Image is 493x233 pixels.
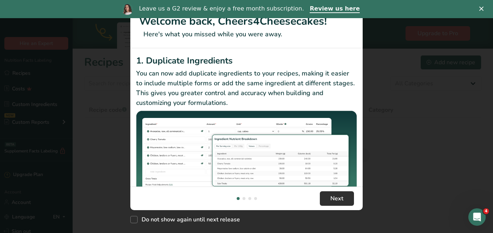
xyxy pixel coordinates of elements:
div: Leave us a G2 review & enjoy a free month subscription. [139,5,304,12]
img: Duplicate Ingredients [136,111,357,193]
span: 4 [483,208,489,214]
iframe: Intercom live chat [468,208,486,226]
button: Next [320,191,354,206]
a: Review us here [310,5,360,13]
span: Next [330,194,343,203]
p: Here's what you missed while you were away. [139,29,354,39]
span: Do not show again until next release [138,216,240,223]
h2: 1. Duplicate Ingredients [136,54,357,67]
h1: Welcome back, Cheers4Cheesecakes! [139,13,354,29]
img: Profile image for Reem [122,3,133,15]
p: You can now add duplicate ingredients to your recipes, making it easier to include multiple forms... [136,69,357,108]
div: Close [479,7,486,11]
